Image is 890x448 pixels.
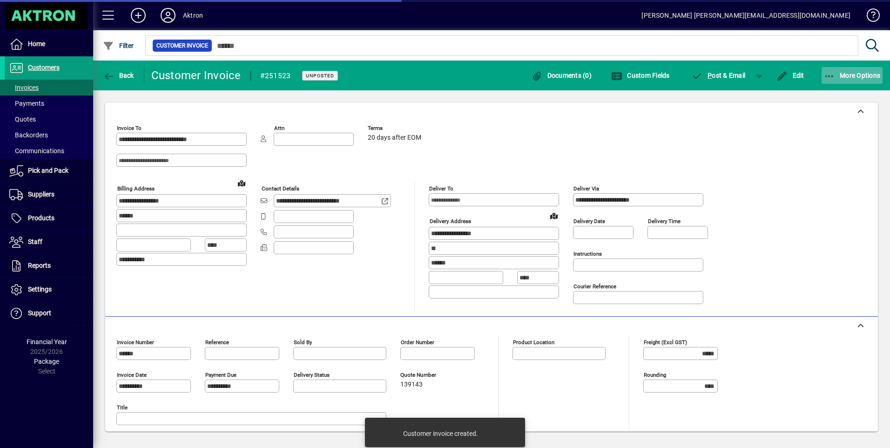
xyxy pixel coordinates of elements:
[531,72,592,79] span: Documents (0)
[776,72,804,79] span: Edit
[5,159,93,183] a: Pick and Pack
[368,125,424,131] span: Terms
[103,42,134,49] span: Filter
[93,67,144,84] app-page-header-button: Back
[205,339,229,346] mat-label: Reference
[400,381,423,388] span: 139143
[5,80,93,95] a: Invoices
[824,72,881,79] span: More Options
[573,251,602,257] mat-label: Instructions
[117,372,147,378] mat-label: Invoice date
[5,231,93,254] a: Staff
[9,100,44,107] span: Payments
[529,67,594,84] button: Documents (0)
[117,404,128,411] mat-label: Title
[9,115,36,123] span: Quotes
[151,68,241,83] div: Customer Invoice
[101,67,136,84] button: Back
[5,143,93,159] a: Communications
[234,176,249,190] a: View on map
[611,72,670,79] span: Custom Fields
[708,72,712,79] span: P
[573,283,616,290] mat-label: Courier Reference
[400,372,456,378] span: Quote number
[9,147,64,155] span: Communications
[5,95,93,111] a: Payments
[205,372,236,378] mat-label: Payment due
[774,67,807,84] button: Edit
[28,238,42,245] span: Staff
[156,41,208,50] span: Customer Invoice
[27,338,67,346] span: Financial Year
[692,72,746,79] span: ost & Email
[103,72,134,79] span: Back
[294,372,330,378] mat-label: Delivery status
[641,8,850,23] div: [PERSON_NAME] [PERSON_NAME][EMAIL_ADDRESS][DOMAIN_NAME]
[5,111,93,127] a: Quotes
[153,7,183,24] button: Profile
[306,73,334,79] span: Unposted
[9,131,48,139] span: Backorders
[294,339,312,346] mat-label: Sold by
[28,309,51,317] span: Support
[5,33,93,56] a: Home
[573,185,599,192] mat-label: Deliver via
[117,125,142,131] mat-label: Invoice To
[5,302,93,325] a: Support
[860,2,878,32] a: Knowledge Base
[28,64,60,71] span: Customers
[28,40,45,48] span: Home
[573,218,605,224] mat-label: Delivery date
[101,37,136,54] button: Filter
[5,127,93,143] a: Backorders
[513,339,554,346] mat-label: Product location
[5,183,93,206] a: Suppliers
[260,68,291,83] div: #251523
[609,67,672,84] button: Custom Fields
[28,167,68,174] span: Pick and Pack
[648,218,681,224] mat-label: Delivery time
[28,190,54,198] span: Suppliers
[822,67,883,84] button: More Options
[644,339,687,346] mat-label: Freight (excl GST)
[368,134,421,142] span: 20 days after EOM
[28,262,51,269] span: Reports
[5,207,93,230] a: Products
[123,7,153,24] button: Add
[401,339,434,346] mat-label: Order number
[28,214,54,222] span: Products
[9,84,39,91] span: Invoices
[546,208,561,223] a: View on map
[274,125,284,131] mat-label: Attn
[5,254,93,278] a: Reports
[183,8,203,23] div: Aktron
[34,358,59,365] span: Package
[117,339,154,346] mat-label: Invoice number
[28,285,52,293] span: Settings
[403,429,478,438] div: Customer invoice created.
[644,372,666,378] mat-label: Rounding
[429,185,453,192] mat-label: Deliver To
[687,67,750,84] button: Post & Email
[5,278,93,301] a: Settings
